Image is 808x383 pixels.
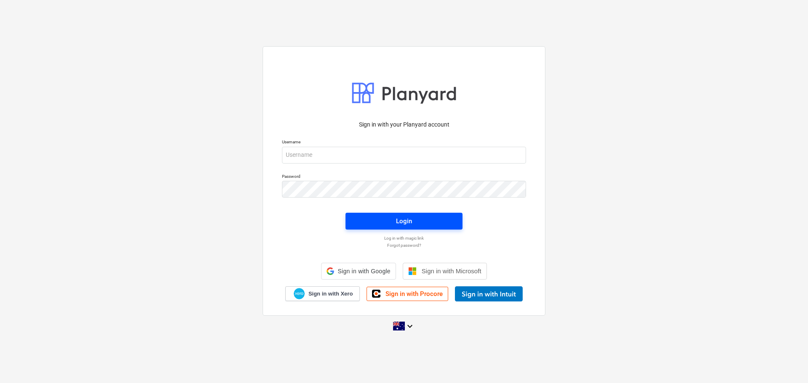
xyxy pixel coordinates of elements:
div: Login [396,216,412,227]
span: Sign in with Procore [385,290,443,298]
span: Sign in with Xero [308,290,353,298]
i: keyboard_arrow_down [405,321,415,331]
p: Password [282,174,526,181]
div: Sign in with Google [321,263,396,280]
a: Log in with magic link [278,235,530,241]
img: Microsoft logo [408,267,417,275]
p: Username [282,139,526,146]
span: Sign in with Google [338,268,390,275]
button: Login [346,213,462,230]
img: Xero logo [294,288,305,299]
input: Username [282,147,526,164]
p: Sign in with your Planyard account [282,120,526,129]
a: Sign in with Procore [367,287,448,301]
a: Forgot password? [278,243,530,248]
a: Sign in with Xero [285,286,360,301]
span: Sign in with Microsoft [422,267,481,275]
